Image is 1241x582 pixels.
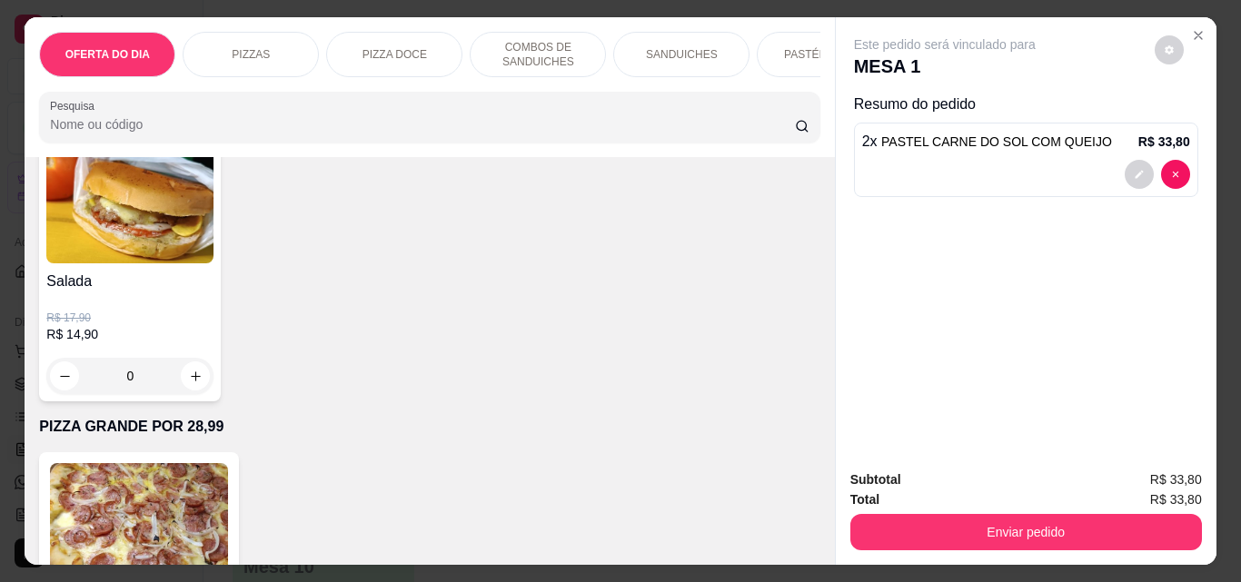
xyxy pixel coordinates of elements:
[232,47,270,62] p: PIZZAS
[485,40,591,69] p: COMBOS DE SANDUICHES
[854,54,1036,79] p: MESA 1
[1138,133,1190,151] p: R$ 33,80
[854,35,1036,54] p: Este pedido será vinculado para
[46,311,213,325] p: R$ 17,90
[850,514,1202,550] button: Enviar pedido
[46,150,213,263] img: product-image
[1184,21,1213,50] button: Close
[50,463,228,577] img: product-image
[881,134,1112,149] span: PASTEL CARNE DO SOL COM QUEIJO
[50,115,795,133] input: Pesquisa
[854,94,1198,115] p: Resumo do pedido
[362,47,427,62] p: PIZZA DOCE
[1155,35,1184,64] button: decrease-product-quantity
[784,47,866,62] p: PASTÉIS (14cm)
[1150,489,1202,509] span: R$ 33,80
[46,325,213,343] p: R$ 14,90
[850,472,901,487] strong: Subtotal
[862,131,1112,153] p: 2 x
[646,47,718,62] p: SANDUICHES
[65,47,150,62] p: OFERTA DO DIA
[850,492,879,507] strong: Total
[1125,160,1154,189] button: decrease-product-quantity
[1161,160,1190,189] button: decrease-product-quantity
[50,98,101,113] label: Pesquisa
[39,416,819,438] p: PIZZA GRANDE POR 28,99
[46,271,213,292] h4: Salada
[1150,469,1202,489] span: R$ 33,80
